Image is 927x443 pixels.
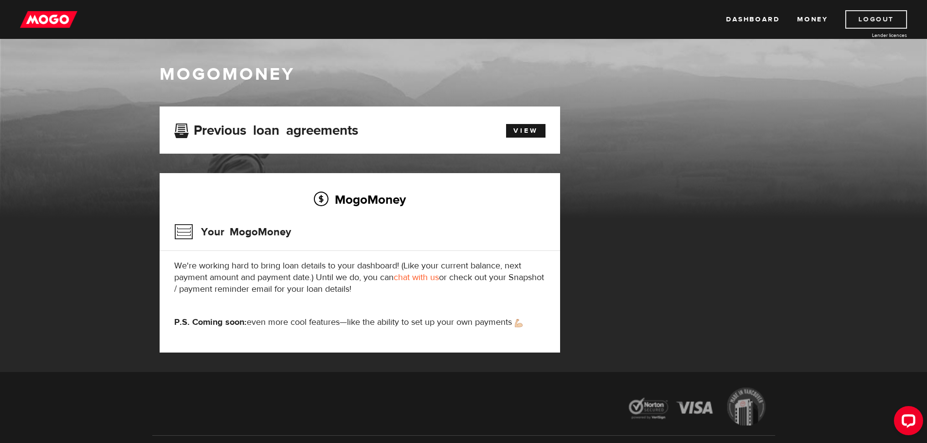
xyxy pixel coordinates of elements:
[619,380,775,435] img: legal-icons-92a2ffecb4d32d839781d1b4e4802d7b.png
[160,64,768,85] h1: MogoMoney
[886,402,927,443] iframe: LiveChat chat widget
[174,189,545,210] h2: MogoMoney
[174,219,291,245] h3: Your MogoMoney
[515,319,523,327] img: strong arm emoji
[394,272,439,283] a: chat with us
[20,10,77,29] img: mogo_logo-11ee424be714fa7cbb0f0f49df9e16ec.png
[845,10,907,29] a: Logout
[726,10,780,29] a: Dashboard
[506,124,545,138] a: View
[174,317,247,328] strong: P.S. Coming soon:
[797,10,828,29] a: Money
[174,317,545,328] p: even more cool features—like the ability to set up your own payments
[174,260,545,295] p: We're working hard to bring loan details to your dashboard! (Like your current balance, next paym...
[174,123,358,135] h3: Previous loan agreements
[834,32,907,39] a: Lender licences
